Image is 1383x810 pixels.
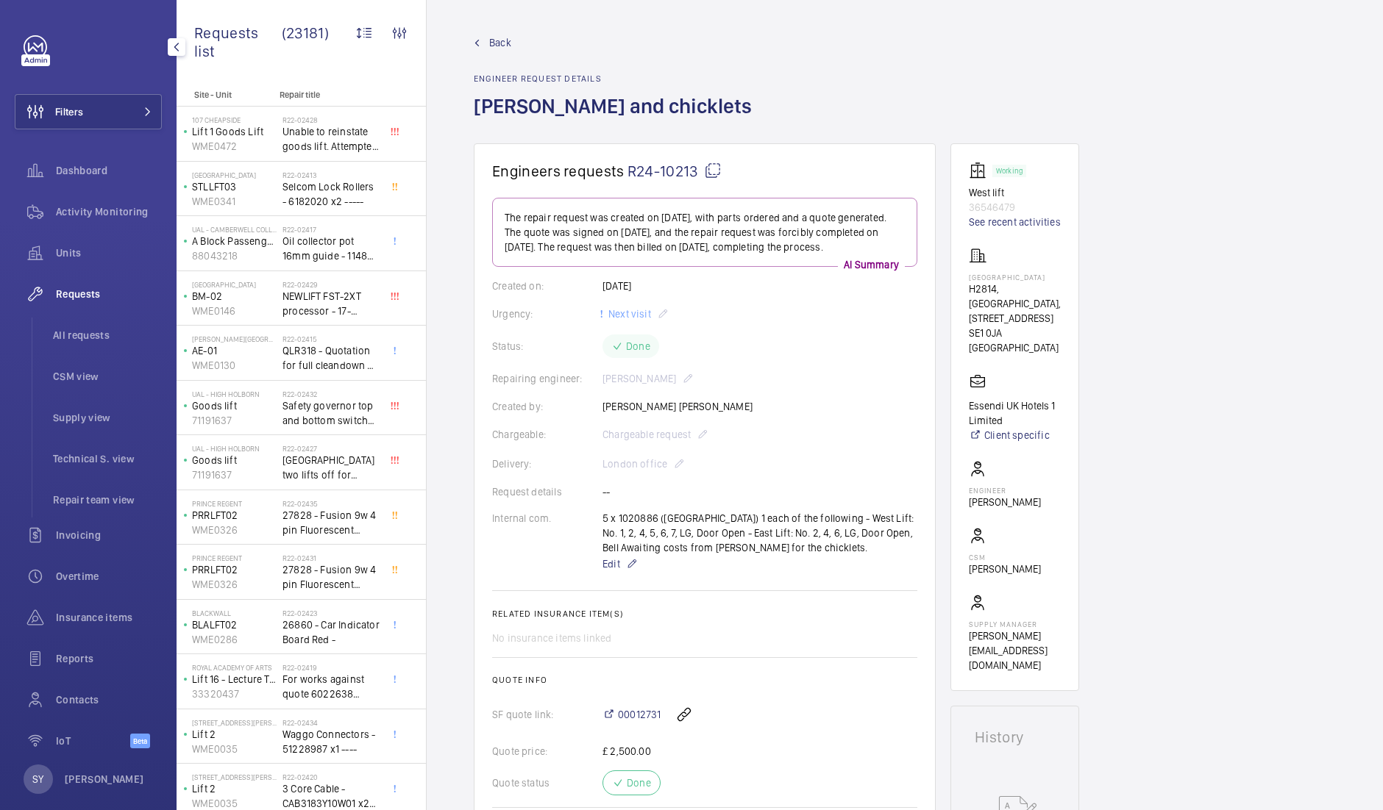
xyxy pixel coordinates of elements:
[282,718,380,727] h2: R22-02434
[282,727,380,756] span: Waggo Connectors - 51228987 x1 ----
[192,390,277,398] p: UAL - High Holborn
[618,707,661,722] span: 00012731
[192,508,277,523] p: PRRLFT02
[192,289,277,304] p: BM-02
[56,163,162,178] span: Dashboard
[53,451,162,466] span: Technical S. view
[282,171,380,179] h2: R22-02413
[282,289,380,318] span: NEWLIFT FST-2XT processor - 17-02000003 1021,00 euros x1
[192,467,277,482] p: 71191637
[192,225,277,234] p: UAL - Camberwell College of Arts
[969,162,992,179] img: elevator.svg
[969,620,1061,628] p: Supply manager
[192,444,277,453] p: UAL - High Holborn
[192,304,277,318] p: WME0146
[53,369,162,384] span: CSM view
[56,651,162,666] span: Reports
[192,562,277,577] p: PRRLFT02
[56,569,162,584] span: Overtime
[282,280,380,289] h2: R22-02429
[282,609,380,617] h2: R22-02423
[56,610,162,625] span: Insurance items
[282,562,380,592] span: 27828 - Fusion 9w 4 pin Fluorescent Lamp / Bulb - Used on Prince regent lift No2 car top test con...
[282,234,380,263] span: Oil collector pot 16mm guide - 11482 x2
[996,168,1023,173] p: Working
[969,185,1061,200] p: West lift
[969,215,1061,229] a: See recent activities
[56,204,162,219] span: Activity Monitoring
[492,675,917,685] h2: Quote info
[969,628,1061,673] p: [PERSON_NAME][EMAIL_ADDRESS][DOMAIN_NAME]
[192,609,277,617] p: Blackwall
[53,410,162,425] span: Supply view
[53,492,162,507] span: Repair team view
[282,343,380,373] span: QLR318 - Quotation for full cleandown of lift and motor room at, Workspace, [PERSON_NAME][GEOGRAP...
[192,358,277,373] p: WME0130
[192,334,277,343] p: [PERSON_NAME][GEOGRAPHIC_DATA]
[282,508,380,537] span: 27828 - Fusion 9w 4 pin Fluorescent Lamp / Bulb - Used on Prince regent lift No2 car top test con...
[192,499,277,508] p: Prince Regent
[975,730,1055,745] h1: History
[192,577,277,592] p: WME0326
[969,200,1061,215] p: 36546479
[474,74,761,84] h2: Engineer request details
[192,773,277,781] p: [STREET_ADDRESS][PERSON_NAME]
[192,398,277,413] p: Goods lift
[192,194,277,209] p: WME0341
[192,663,277,672] p: royal academy of arts
[192,139,277,154] p: WME0472
[280,90,377,100] p: Repair title
[969,282,1061,326] p: H2814, [GEOGRAPHIC_DATA], [STREET_ADDRESS]
[15,94,162,129] button: Filters
[32,772,43,786] p: SY
[474,93,761,143] h1: [PERSON_NAME] and chicklets
[282,398,380,428] span: Safety governor top and bottom switches not working from an immediate defect. Lift passenger lift...
[53,328,162,343] span: All requests
[492,609,917,619] h2: Related insurance item(s)
[282,390,380,398] h2: R22-02432
[627,162,722,180] span: R24-10213
[282,115,380,124] h2: R22-02428
[282,453,380,482] span: [GEOGRAPHIC_DATA] two lifts off for safety governor rope switches at top and bottom. Immediate de...
[192,523,277,537] p: WME0326
[282,773,380,781] h2: R22-02420
[282,617,380,647] span: 26860 - Car Indicator Board Red -
[192,171,277,179] p: [GEOGRAPHIC_DATA]
[969,398,1061,428] p: Essendi UK Hotels 1 Limited
[55,104,83,119] span: Filters
[489,35,511,50] span: Back
[192,124,277,139] p: Lift 1 Goods Lift
[192,781,277,796] p: Lift 2
[192,248,277,263] p: 88043218
[56,245,162,260] span: Units
[65,772,144,786] p: [PERSON_NAME]
[56,734,130,748] span: IoT
[282,444,380,453] h2: R22-02427
[192,718,277,727] p: [STREET_ADDRESS][PERSON_NAME]
[192,343,277,358] p: AE-01
[602,556,620,571] span: Edit
[602,707,661,722] a: 00012731
[192,179,277,194] p: STLLFT03
[192,687,277,701] p: 33320437
[177,90,274,100] p: Site - Unit
[56,692,162,707] span: Contacts
[130,734,150,748] span: Beta
[969,428,1061,442] a: Client specific
[282,663,380,672] h2: R22-02419
[282,334,380,343] h2: R22-02415
[192,617,277,632] p: BLALFT02
[969,273,1061,282] p: [GEOGRAPHIC_DATA]
[969,553,1041,562] p: CSM
[505,210,905,254] p: The repair request was created on [DATE], with parts ordered and a quote generated. The quote was...
[838,257,905,272] p: AI Summary
[282,499,380,508] h2: R22-02435
[192,234,277,248] p: A Block Passenger Lift 2 (B) L/H
[969,486,1041,495] p: Engineer
[192,413,277,428] p: 71191637
[192,115,277,124] p: 107 Cheapside
[969,495,1041,509] p: [PERSON_NAME]
[282,672,380,701] span: For works against quote 6022638 @£2197.00
[56,287,162,301] span: Requests
[192,553,277,562] p: Prince Regent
